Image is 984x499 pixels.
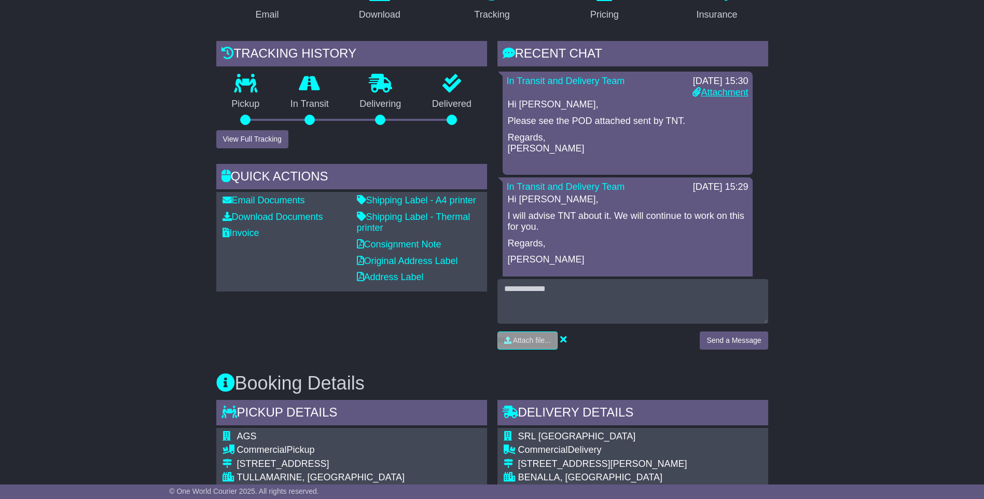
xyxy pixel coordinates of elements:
[508,99,747,110] p: Hi [PERSON_NAME],
[497,400,768,428] div: Delivery Details
[169,487,319,495] span: © One World Courier 2025. All rights reserved.
[255,8,279,22] div: Email
[357,195,476,205] a: Shipping Label - A4 printer
[508,116,747,127] p: Please see the POD attached sent by TNT.
[507,182,625,192] a: In Transit and Delivery Team
[237,459,405,470] div: [STREET_ADDRESS]
[237,472,405,483] div: TULLAMARINE, [GEOGRAPHIC_DATA]
[518,445,762,456] div: Delivery
[223,228,259,238] a: Invoice
[693,182,749,193] div: [DATE] 15:29
[518,459,762,470] div: [STREET_ADDRESS][PERSON_NAME]
[497,41,768,69] div: RECENT CHAT
[275,99,344,110] p: In Transit
[237,445,287,455] span: Commercial
[344,99,417,110] p: Delivering
[508,238,747,249] p: Regards,
[474,8,509,22] div: Tracking
[590,8,619,22] div: Pricing
[508,254,747,266] p: [PERSON_NAME]
[697,8,738,22] div: Insurance
[692,87,748,98] a: Attachment
[357,272,424,282] a: Address Label
[692,76,748,87] div: [DATE] 15:30
[417,99,487,110] p: Delivered
[508,194,747,205] p: Hi [PERSON_NAME],
[216,130,288,148] button: View Full Tracking
[223,195,305,205] a: Email Documents
[508,211,747,233] p: I will advise TNT about it. We will continue to work on this for you.
[518,431,636,441] span: SRL [GEOGRAPHIC_DATA]
[216,41,487,69] div: Tracking history
[237,445,405,456] div: Pickup
[216,99,275,110] p: Pickup
[700,331,768,350] button: Send a Message
[359,8,400,22] div: Download
[508,132,747,155] p: Regards, [PERSON_NAME]
[216,164,487,192] div: Quick Actions
[216,373,768,394] h3: Booking Details
[223,212,323,222] a: Download Documents
[216,400,487,428] div: Pickup Details
[507,76,625,86] a: In Transit and Delivery Team
[237,431,257,441] span: AGS
[518,445,568,455] span: Commercial
[357,256,458,266] a: Original Address Label
[357,239,441,249] a: Consignment Note
[518,472,762,483] div: BENALLA, [GEOGRAPHIC_DATA]
[357,212,470,233] a: Shipping Label - Thermal printer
